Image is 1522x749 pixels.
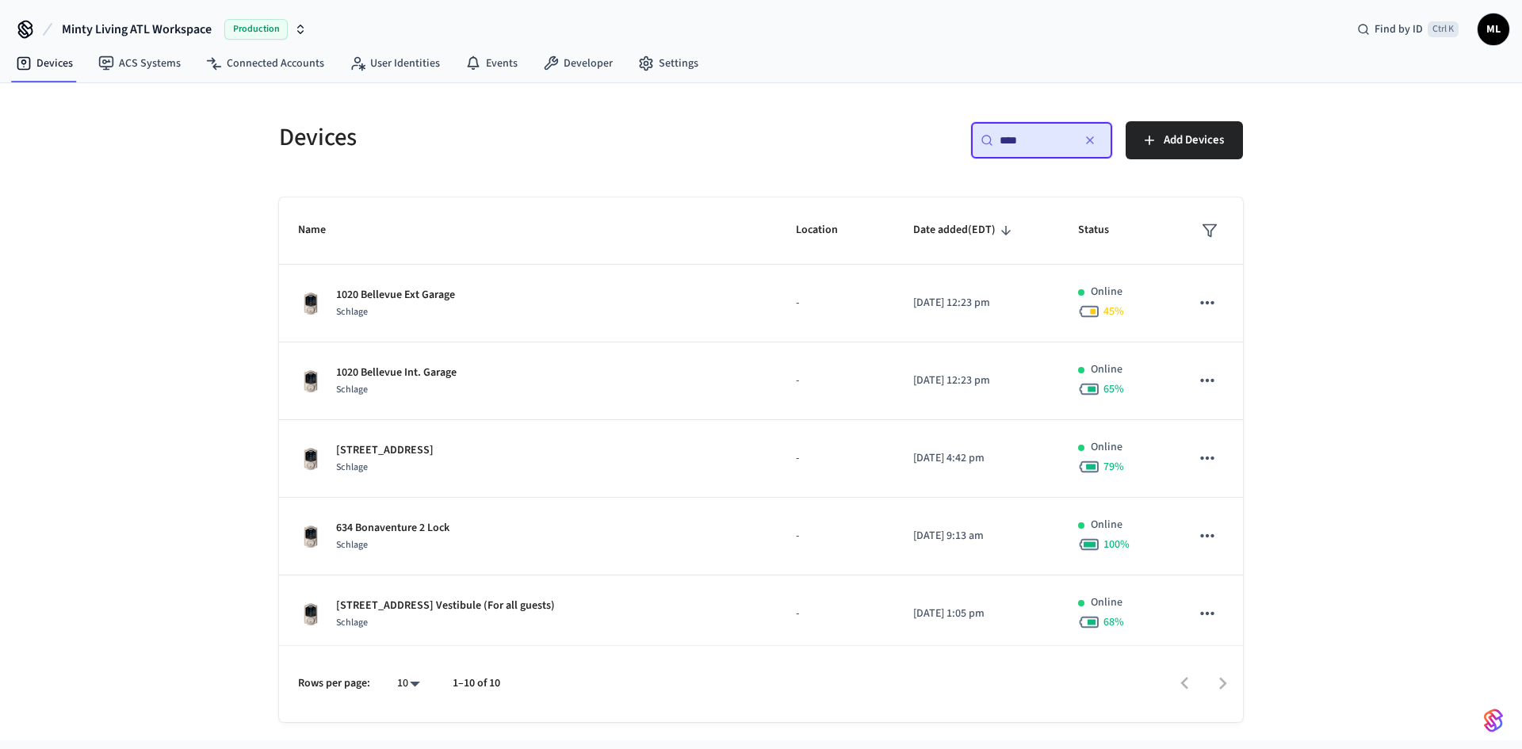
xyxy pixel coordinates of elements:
a: User Identities [337,49,453,78]
img: Schlage Sense Smart Deadbolt with Camelot Trim, Front [298,446,323,472]
p: 1020 Bellevue Ext Garage [336,287,455,304]
img: SeamLogoGradient.69752ec5.svg [1484,708,1503,733]
span: 100 % [1103,537,1130,552]
a: Devices [3,49,86,78]
a: Developer [530,49,625,78]
span: Schlage [336,305,368,319]
img: Schlage Sense Smart Deadbolt with Camelot Trim, Front [298,524,323,549]
p: [STREET_ADDRESS] Vestibule (For all guests) [336,598,555,614]
span: Add Devices [1164,130,1224,151]
a: Settings [625,49,711,78]
a: ACS Systems [86,49,193,78]
p: 634 Bonaventure 2 Lock [336,520,449,537]
div: Find by IDCtrl K [1344,15,1471,44]
a: Events [453,49,530,78]
span: ML [1479,15,1508,44]
span: 45 % [1103,304,1124,319]
span: Schlage [336,383,368,396]
p: Online [1091,284,1122,300]
p: - [796,528,875,545]
span: Schlage [336,538,368,552]
img: Schlage Sense Smart Deadbolt with Camelot Trim, Front [298,369,323,394]
span: 79 % [1103,459,1124,475]
p: - [796,373,875,389]
span: 68 % [1103,614,1124,630]
p: - [796,606,875,622]
img: Schlage Sense Smart Deadbolt with Camelot Trim, Front [298,602,323,627]
p: Online [1091,361,1122,378]
span: Date added(EDT) [913,218,1016,243]
div: 10 [389,672,427,695]
img: Schlage Sense Smart Deadbolt with Camelot Trim, Front [298,291,323,316]
p: Rows per page: [298,675,370,692]
button: ML [1478,13,1509,45]
h5: Devices [279,121,751,154]
p: - [796,295,875,311]
span: Minty Living ATL Workspace [62,20,212,39]
p: [STREET_ADDRESS] [336,442,434,459]
a: Connected Accounts [193,49,337,78]
span: Ctrl K [1428,21,1459,37]
p: Online [1091,594,1122,611]
p: [DATE] 12:23 pm [913,373,1040,389]
p: 1–10 of 10 [453,675,500,692]
p: [DATE] 4:42 pm [913,450,1040,467]
span: Location [796,218,859,243]
p: [DATE] 9:13 am [913,528,1040,545]
p: 1020 Bellevue Int. Garage [336,365,457,381]
p: [DATE] 1:05 pm [913,606,1040,622]
span: Production [224,19,288,40]
button: Add Devices [1126,121,1243,159]
span: Name [298,218,346,243]
span: Schlage [336,616,368,629]
span: 65 % [1103,381,1124,397]
p: - [796,450,875,467]
span: Find by ID [1375,21,1423,37]
span: Status [1078,218,1130,243]
span: Schlage [336,460,368,474]
p: Online [1091,517,1122,533]
p: Online [1091,439,1122,456]
p: [DATE] 12:23 pm [913,295,1040,311]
